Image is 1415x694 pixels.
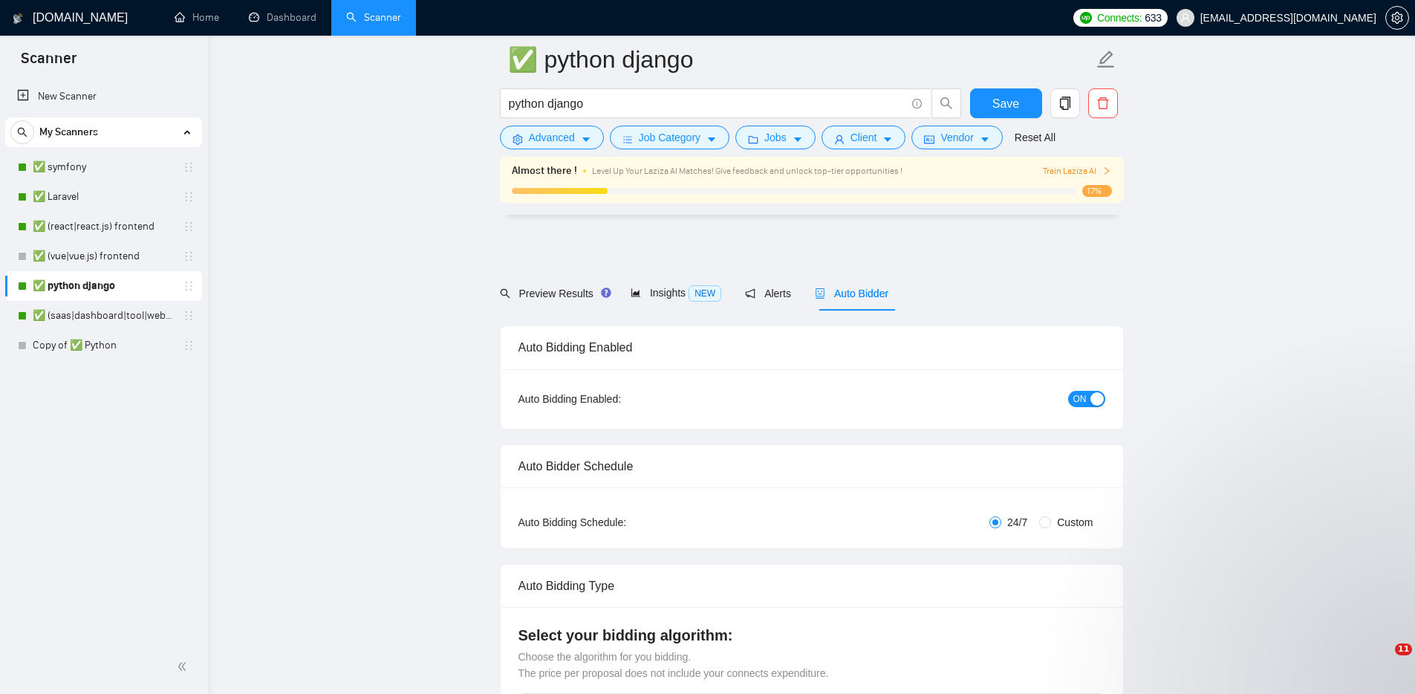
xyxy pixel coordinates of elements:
[518,651,829,679] span: Choose the algorithm for you bidding. The price per proposal does not include your connects expen...
[745,288,791,299] span: Alerts
[509,94,905,113] input: Search Freelance Jobs...
[1088,88,1118,118] button: delete
[33,331,174,360] a: Copy of ✅ Python
[518,565,1105,607] div: Auto Bidding Type
[518,514,714,531] div: Auto Bidding Schedule:
[512,163,577,179] span: Almost there !
[1097,10,1142,26] span: Connects:
[183,161,195,173] span: holder
[33,152,174,182] a: ✅ symfony
[1043,164,1111,178] button: Train Laziza AI
[622,134,633,145] span: bars
[610,126,729,149] button: barsJob Categorycaret-down
[5,117,202,360] li: My Scanners
[1051,97,1079,110] span: copy
[931,88,961,118] button: search
[1096,50,1116,69] span: edit
[183,191,195,203] span: holder
[924,134,934,145] span: idcard
[631,288,641,298] span: area-chart
[980,134,990,145] span: caret-down
[912,99,922,108] span: info-circle
[793,134,803,145] span: caret-down
[33,271,174,301] a: ✅ python django
[1180,13,1191,23] span: user
[500,288,510,299] span: search
[1089,97,1117,110] span: delete
[183,340,195,351] span: holder
[940,129,973,146] span: Vendor
[764,129,787,146] span: Jobs
[822,126,906,149] button: userClientcaret-down
[346,11,401,24] a: searchScanner
[1015,129,1055,146] a: Reset All
[581,134,591,145] span: caret-down
[992,94,1019,113] span: Save
[599,286,613,299] div: Tooltip anchor
[518,391,714,407] div: Auto Bidding Enabled:
[529,129,575,146] span: Advanced
[518,625,1105,646] h4: Select your bidding algorithm:
[689,285,721,302] span: NEW
[9,48,88,79] span: Scanner
[1080,12,1092,24] img: upwork-logo.png
[518,326,1105,369] div: Auto Bidding Enabled
[911,126,1002,149] button: idcardVendorcaret-down
[1385,6,1409,30] button: setting
[500,288,607,299] span: Preview Results
[33,182,174,212] a: ✅ Laravel
[10,120,34,144] button: search
[33,241,174,271] a: ✅ (vue|vue.js) frontend
[745,288,755,299] span: notification
[735,126,816,149] button: folderJobscaret-down
[834,134,845,145] span: user
[932,97,960,110] span: search
[1001,514,1033,531] span: 24/7
[815,288,825,299] span: robot
[17,82,190,111] a: New Scanner
[33,301,174,331] a: ✅ (saas|dashboard|tool|web app|platform) ai developer
[183,221,195,233] span: holder
[815,288,888,299] span: Auto Bidder
[183,280,195,292] span: holder
[39,117,98,147] span: My Scanners
[1364,643,1400,679] iframe: Intercom live chat
[33,212,174,241] a: ✅ (react|react.js) frontend
[5,82,202,111] li: New Scanner
[882,134,893,145] span: caret-down
[183,310,195,322] span: holder
[177,659,192,674] span: double-left
[175,11,219,24] a: homeHome
[11,127,33,137] span: search
[631,287,721,299] span: Insights
[518,445,1105,487] div: Auto Bidder Schedule
[1051,514,1099,531] span: Custom
[500,126,604,149] button: settingAdvancedcaret-down
[592,166,902,176] span: Level Up Your Laziza AI Matches! Give feedback and unlock top-tier opportunities !
[639,129,700,146] span: Job Category
[1073,391,1087,407] span: ON
[706,134,717,145] span: caret-down
[1145,10,1161,26] span: 633
[1386,12,1408,24] span: setting
[13,7,23,30] img: logo
[249,11,316,24] a: dashboardDashboard
[1102,166,1111,175] span: right
[1050,88,1080,118] button: copy
[508,41,1093,78] input: Scanner name...
[1395,643,1412,655] span: 11
[748,134,758,145] span: folder
[513,134,523,145] span: setting
[183,250,195,262] span: holder
[1082,185,1112,197] span: 17%
[970,88,1042,118] button: Save
[1385,12,1409,24] a: setting
[850,129,877,146] span: Client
